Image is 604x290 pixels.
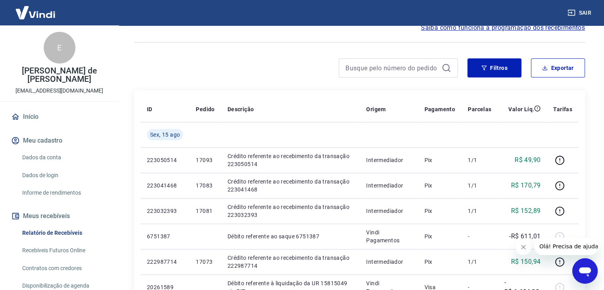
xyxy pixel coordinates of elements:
p: Descrição [228,105,254,113]
p: R$ 150,94 [511,257,541,267]
p: 17073 [196,258,214,266]
p: Débito referente ao saque 6751387 [228,232,353,240]
p: - [468,232,491,240]
a: Informe de rendimentos [19,185,109,201]
p: Pix [425,207,455,215]
button: Exportar [531,58,585,77]
p: R$ 170,79 [511,181,541,190]
iframe: Fechar mensagem [515,239,531,255]
p: 223041468 [147,182,183,189]
p: [EMAIL_ADDRESS][DOMAIN_NAME] [15,87,103,95]
a: Dados de login [19,167,109,184]
img: Vindi [10,0,61,25]
p: Crédito referente ao recebimento da transação 223032393 [228,203,353,219]
p: 17093 [196,156,214,164]
button: Meu cadastro [10,132,109,149]
p: Vindi Pagamentos [366,228,411,244]
a: Relatório de Recebíveis [19,225,109,241]
p: 1/1 [468,182,491,189]
a: Saiba como funciona a programação dos recebimentos [421,23,585,33]
button: Sair [566,6,594,20]
div: E [44,32,75,64]
p: Pedido [196,105,214,113]
button: Meus recebíveis [10,207,109,225]
span: Sex, 15 ago [150,131,180,139]
p: R$ 49,90 [515,155,540,165]
p: Parcelas [468,105,491,113]
p: 17081 [196,207,214,215]
p: Tarifas [553,105,572,113]
input: Busque pelo número do pedido [345,62,438,74]
p: 1/1 [468,207,491,215]
a: Início [10,108,109,126]
p: Intermediador [366,156,411,164]
p: R$ 152,89 [511,206,541,216]
p: ID [147,105,152,113]
p: 223050514 [147,156,183,164]
p: 1/1 [468,156,491,164]
p: Intermediador [366,182,411,189]
p: Pix [425,232,455,240]
p: Origem [366,105,386,113]
a: Dados da conta [19,149,109,166]
p: Pix [425,182,455,189]
p: 17083 [196,182,214,189]
p: Valor Líq. [508,105,534,113]
p: Crédito referente ao recebimento da transação 223050514 [228,152,353,168]
a: Recebíveis Futuros Online [19,242,109,259]
p: 222987714 [147,258,183,266]
button: Filtros [467,58,521,77]
p: 223032393 [147,207,183,215]
p: 1/1 [468,258,491,266]
p: Intermediador [366,207,411,215]
p: 6751387 [147,232,183,240]
span: Olá! Precisa de ajuda? [5,6,67,12]
p: Crédito referente ao recebimento da transação 223041468 [228,178,353,193]
p: Intermediador [366,258,411,266]
iframe: Mensagem da empresa [535,238,598,255]
p: [PERSON_NAME] de [PERSON_NAME] [6,67,112,83]
p: Pagamento [425,105,455,113]
p: Pix [425,258,455,266]
p: Pix [425,156,455,164]
p: Crédito referente ao recebimento da transação 222987714 [228,254,353,270]
p: -R$ 611,01 [509,232,540,241]
iframe: Botão para abrir a janela de mensagens [572,258,598,284]
a: Contratos com credores [19,260,109,276]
